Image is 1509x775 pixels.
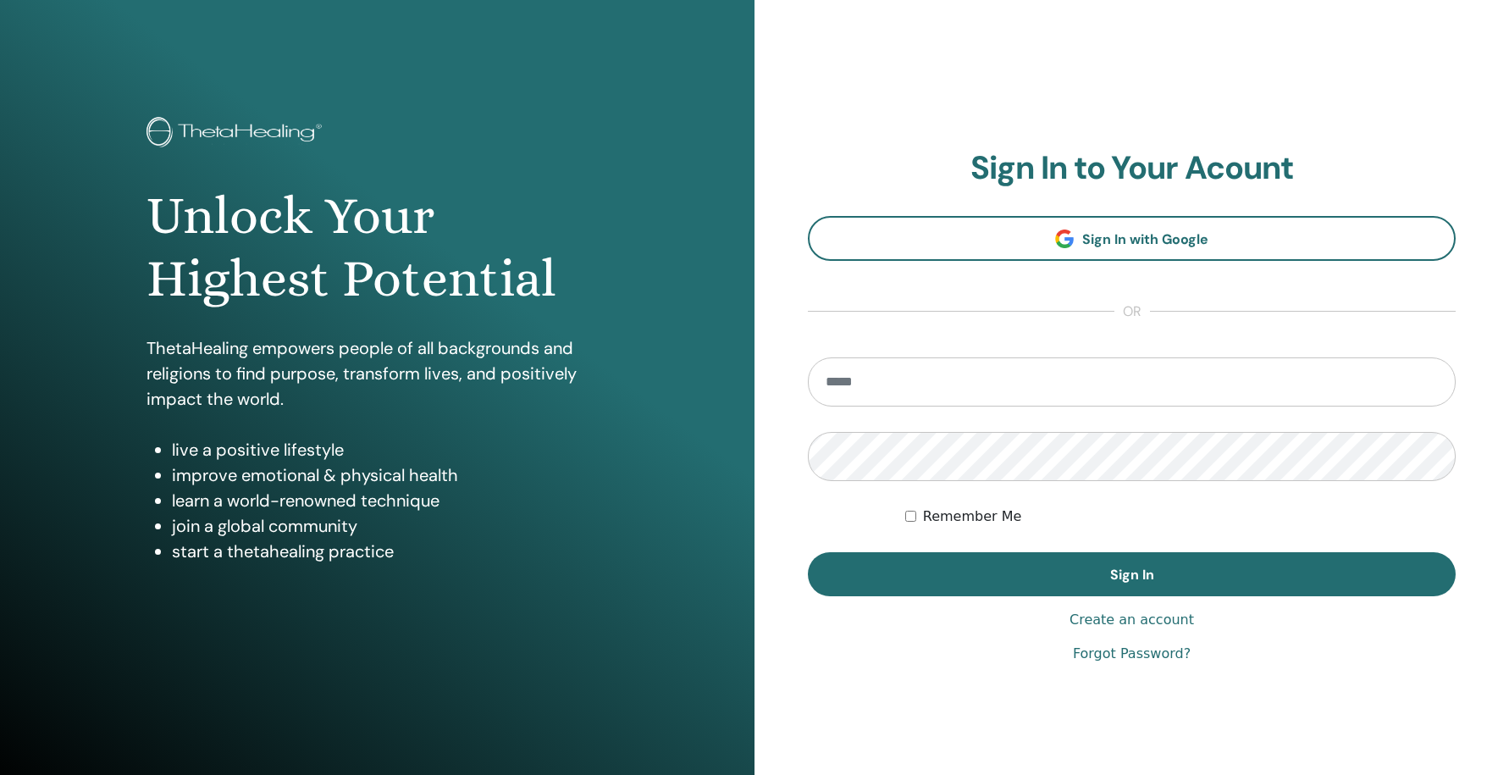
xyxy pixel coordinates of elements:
[905,507,1456,527] div: Keep me authenticated indefinitely or until I manually logout
[146,335,607,412] p: ThetaHealing empowers people of all backgrounds and religions to find purpose, transform lives, a...
[1110,566,1154,584] span: Sign In
[146,185,607,311] h1: Unlock Your Highest Potential
[1070,610,1194,630] a: Create an account
[808,149,1456,188] h2: Sign In to Your Acount
[172,513,607,539] li: join a global community
[808,552,1456,596] button: Sign In
[923,507,1022,527] label: Remember Me
[172,462,607,488] li: improve emotional & physical health
[172,437,607,462] li: live a positive lifestyle
[172,488,607,513] li: learn a world-renowned technique
[1073,644,1191,664] a: Forgot Password?
[1082,230,1208,248] span: Sign In with Google
[172,539,607,564] li: start a thetahealing practice
[808,216,1456,261] a: Sign In with Google
[1114,302,1150,322] span: or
